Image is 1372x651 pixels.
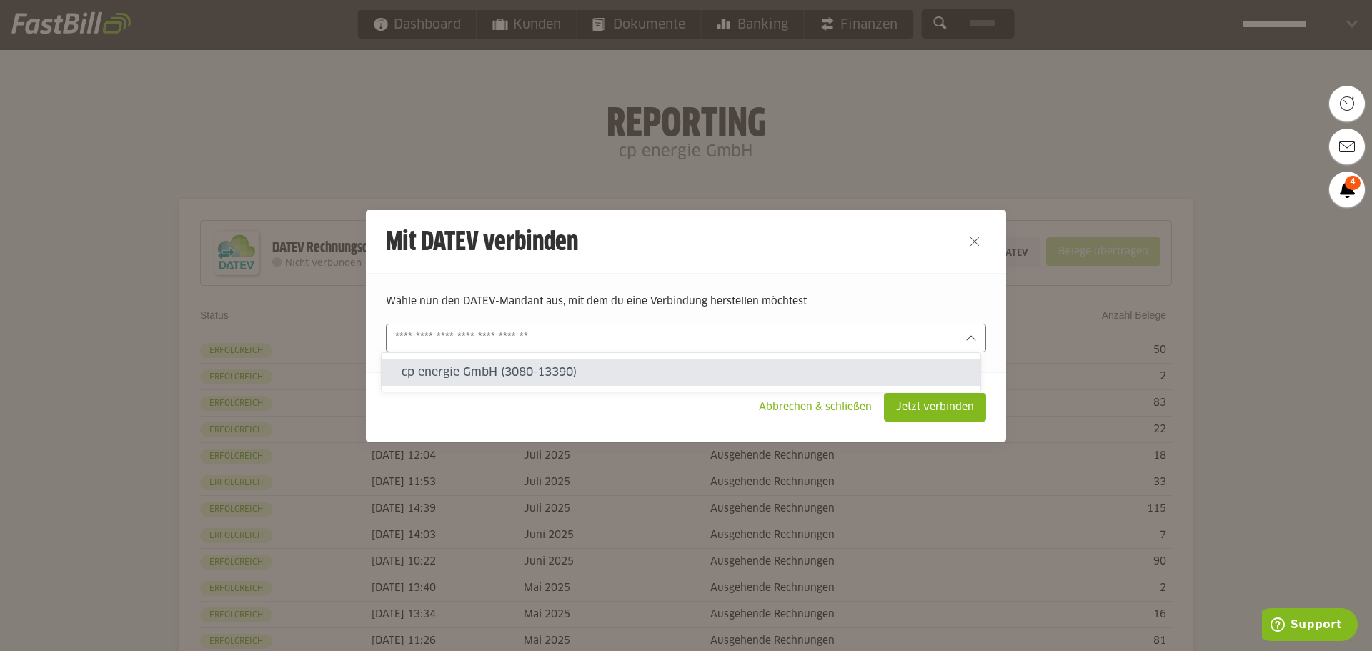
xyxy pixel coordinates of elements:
sl-button: Abbrechen & schließen [747,393,884,422]
p: Wähle nun den DATEV-Mandant aus, mit dem du eine Verbindung herstellen möchtest [386,294,986,309]
iframe: Öffnet ein Widget, in dem Sie weitere Informationen finden [1262,608,1358,644]
span: 4 [1345,176,1361,190]
sl-option: cp energie GmbH (3080-13390) [382,359,980,386]
sl-button: Jetzt verbinden [884,393,986,422]
a: 4 [1329,172,1365,207]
